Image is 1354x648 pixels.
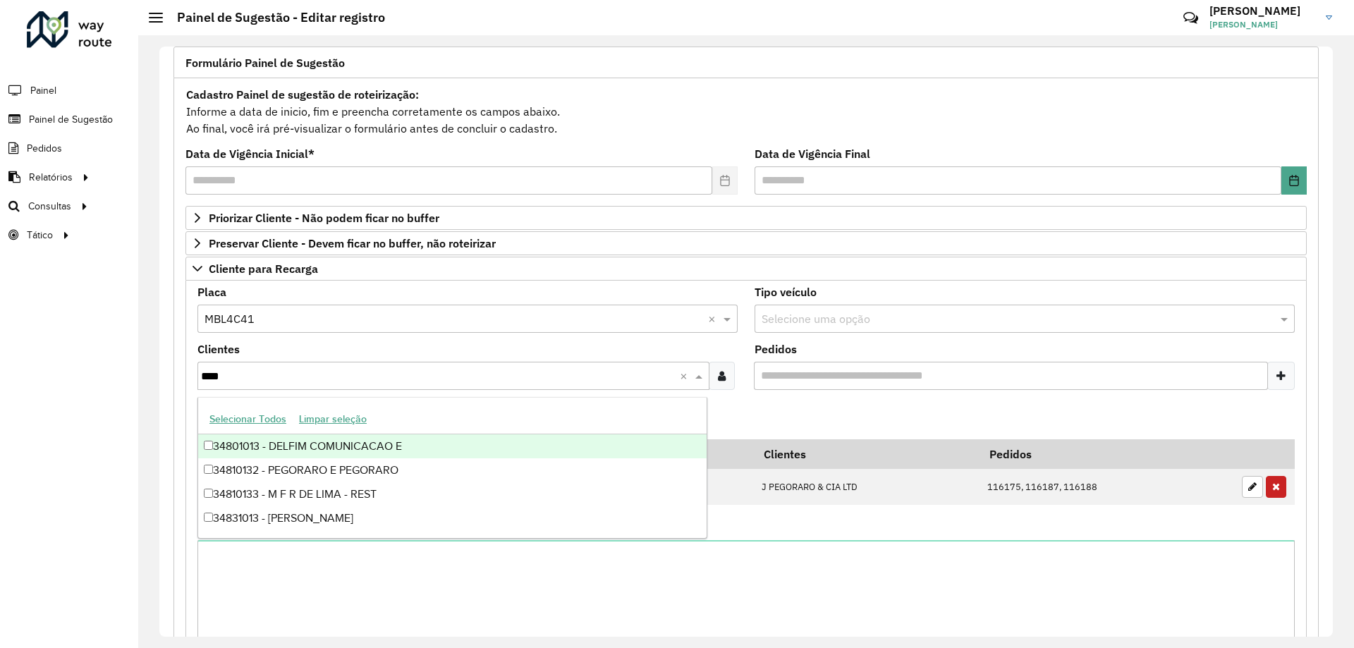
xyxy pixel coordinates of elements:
[209,238,496,249] span: Preservar Cliente - Devem ficar no buffer, não roteirizar
[185,257,1307,281] a: Cliente para Recarga
[203,408,293,430] button: Selecionar Todos
[1281,166,1307,195] button: Choose Date
[755,283,817,300] label: Tipo veículo
[185,57,345,68] span: Formulário Painel de Sugestão
[27,141,62,156] span: Pedidos
[28,199,71,214] span: Consultas
[293,408,373,430] button: Limpar seleção
[980,439,1235,469] th: Pedidos
[186,87,419,102] strong: Cadastro Painel de sugestão de roteirização:
[197,397,707,539] ng-dropdown-panel: Options list
[197,283,226,300] label: Placa
[755,439,980,469] th: Clientes
[29,170,73,185] span: Relatórios
[185,145,315,162] label: Data de Vigência Inicial
[198,434,707,458] div: 34801013 - DELFIM COMUNICACAO E
[29,112,113,127] span: Painel de Sugestão
[1209,18,1315,31] span: [PERSON_NAME]
[680,367,692,384] span: Clear all
[708,310,720,327] span: Clear all
[198,458,707,482] div: 34810132 - PEGORARO E PEGORARO
[209,263,318,274] span: Cliente para Recarga
[1209,4,1315,18] h3: [PERSON_NAME]
[1176,3,1206,33] a: Contato Rápido
[198,506,707,530] div: 34831013 - [PERSON_NAME]
[185,85,1307,137] div: Informe a data de inicio, fim e preencha corretamente os campos abaixo. Ao final, você irá pré-vi...
[30,83,56,98] span: Painel
[755,469,980,506] td: J PEGORARO & CIA LTD
[755,145,870,162] label: Data de Vigência Final
[185,206,1307,230] a: Priorizar Cliente - Não podem ficar no buffer
[185,231,1307,255] a: Preservar Cliente - Devem ficar no buffer, não roteirizar
[197,341,240,357] label: Clientes
[980,469,1235,506] td: 116175, 116187, 116188
[27,228,53,243] span: Tático
[198,482,707,506] div: 34810133 - M F R DE LIMA - REST
[755,341,797,357] label: Pedidos
[163,10,385,25] h2: Painel de Sugestão - Editar registro
[209,212,439,224] span: Priorizar Cliente - Não podem ficar no buffer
